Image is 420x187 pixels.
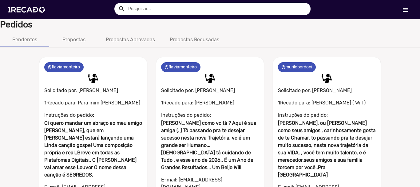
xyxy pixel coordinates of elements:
b: [PERSON_NAME], ou [PERSON_NAME] como seus amigos , carinhosamente gosta de te Chamar, to passando... [278,120,376,178]
div: Propostas Recusadas [170,36,219,43]
div: Pendentes [12,36,37,43]
b: [PERSON_NAME] como vc tá ? Aqui é sua amiga (. ) Tô passando pra te desejar sucesso nesta nova Tr... [161,120,256,170]
mat-icon: Início [402,6,409,14]
input: Pesquisar... [124,3,311,15]
button: Example home icon [116,3,127,14]
p: Instruções do pedido: [44,112,142,119]
img: placeholder.jpg [321,72,333,84]
p: Solicitado por: [PERSON_NAME] [44,86,142,94]
p: Solicitado por: [PERSON_NAME] [161,86,259,94]
mat-chip: @flaviamonteiro [44,62,84,72]
p: 1Recado para: [PERSON_NAME] ( Will ) [278,99,376,107]
div: Propostas [62,36,85,43]
p: Instruções do pedido: [278,112,376,119]
p: Solicitado por: [PERSON_NAME] [278,86,376,94]
div: Propostas Aprovadas [106,36,155,43]
img: placeholder.jpg [204,72,216,84]
mat-chip: @murilobordoni [278,62,316,72]
mat-chip: @flaviamonteiro [161,62,200,72]
b: Oi quero mandar um abraço ao meu amigo [PERSON_NAME], que em [PERSON_NAME] estará lançando uma Li... [44,120,142,178]
p: Instruções do pedido: [161,112,259,119]
p: 1Recado para: Para mim [PERSON_NAME] [44,99,142,107]
p: 1Recado para: [PERSON_NAME] [161,99,259,107]
mat-icon: Example home icon [118,5,125,13]
img: placeholder.jpg [87,72,99,84]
